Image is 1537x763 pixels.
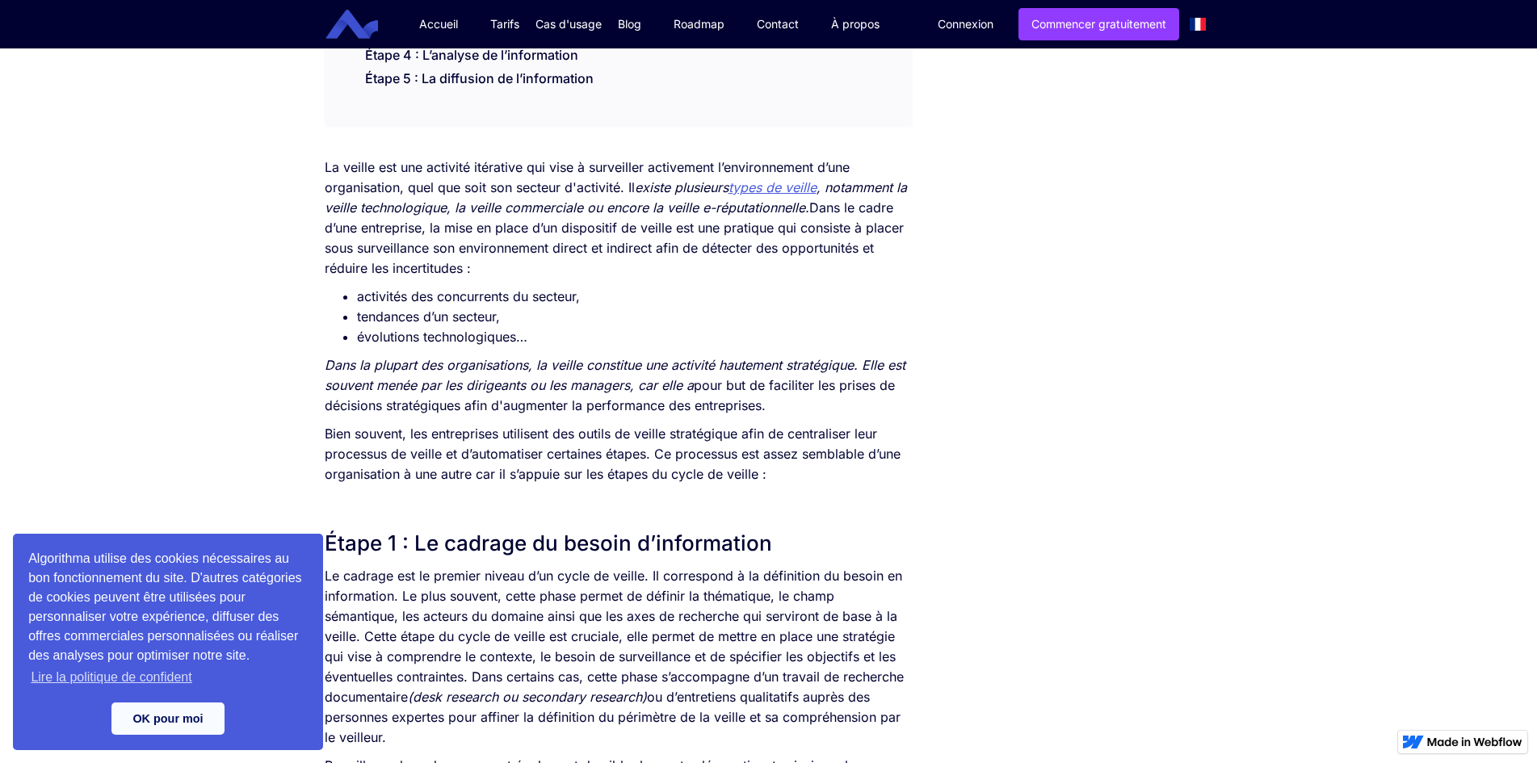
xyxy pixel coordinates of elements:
[325,566,912,748] p: Le cadrage est le premier niveau d’un cycle de veille. Il correspond à la définition du besoin en...
[1427,737,1522,747] img: Made in Webflow
[408,689,647,705] em: (desk research ou secondary research)
[325,355,912,416] p: pour but de faciliter les prises de décisions stratégiques afin d'augmenter la performance des en...
[1018,8,1179,40] a: Commencer gratuitement
[729,179,817,195] a: types de veille
[365,47,578,63] a: Étape 4 : L’analyse de l’information
[535,16,602,32] div: Cas d'usage
[357,287,912,307] li: activités des concurrents du secteur,
[635,179,729,195] em: existe plusieurs
[338,10,390,40] a: home
[325,357,905,393] em: Dans la plupart des organisations, la veille constitue une activité hautement stratégique. Elle e...
[28,665,195,690] a: learn more about cookies
[325,493,912,513] p: ‍
[28,549,308,690] span: Algorithma utilise des cookies nécessaires au bon fonctionnement du site. D'autres catégories de ...
[13,534,323,750] div: cookieconsent
[357,327,912,347] li: évolutions technologiques…
[325,529,912,558] h2: Étape 1 : Le cadrage du besoin d’information
[325,157,912,279] p: La veille est une activité itérative qui vise à surveiller activement l’environnement d’une organ...
[111,702,225,735] a: dismiss cookie message
[926,9,1006,40] a: Connexion
[365,70,594,86] a: Étape 5 : La diffusion de l’information
[325,179,907,216] em: , notamment la veille technologique, la veille commerciale ou encore la veille e-réputationnelle.
[357,307,912,327] li: tendances d’un secteur,
[325,424,912,484] p: Bien souvent, les entreprises utilisent des outils de veille stratégique afin de centraliser leur...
